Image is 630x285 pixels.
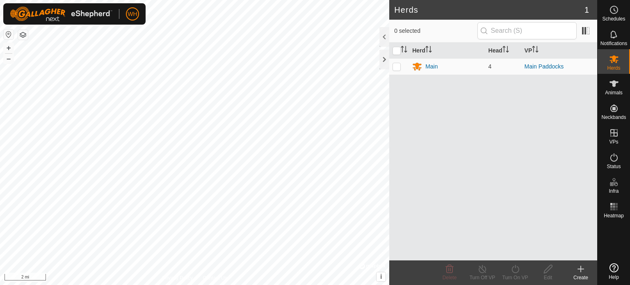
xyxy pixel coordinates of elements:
button: – [4,54,14,64]
div: Create [564,274,597,281]
p-sorticon: Activate to sort [502,47,509,54]
span: Help [609,275,619,280]
input: Search (S) [477,22,577,39]
span: Animals [605,90,623,95]
button: + [4,43,14,53]
th: VP [521,43,597,59]
div: Turn Off VP [466,274,499,281]
span: VPs [609,139,618,144]
p-sorticon: Activate to sort [425,47,432,54]
a: Contact Us [203,274,227,282]
p-sorticon: Activate to sort [401,47,407,54]
div: Turn On VP [499,274,532,281]
span: 1 [584,4,589,16]
span: 0 selected [394,27,477,35]
h2: Herds [394,5,584,15]
span: Notifications [600,41,627,46]
img: Gallagher Logo [10,7,112,21]
a: Main Paddocks [525,63,564,70]
th: Herd [409,43,485,59]
button: i [377,272,386,281]
span: Heatmap [604,213,624,218]
p-sorticon: Activate to sort [532,47,539,54]
span: Delete [443,275,457,280]
a: Privacy Policy [162,274,193,282]
button: Map Layers [18,30,28,40]
span: Neckbands [601,115,626,120]
button: Reset Map [4,30,14,39]
span: Infra [609,189,619,194]
span: 4 [488,63,492,70]
div: Main [425,62,438,71]
a: Help [598,260,630,283]
span: Herds [607,66,620,71]
span: Schedules [602,16,625,21]
div: Edit [532,274,564,281]
th: Head [485,43,521,59]
span: Status [607,164,621,169]
span: WH [128,10,137,18]
span: i [380,273,382,280]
